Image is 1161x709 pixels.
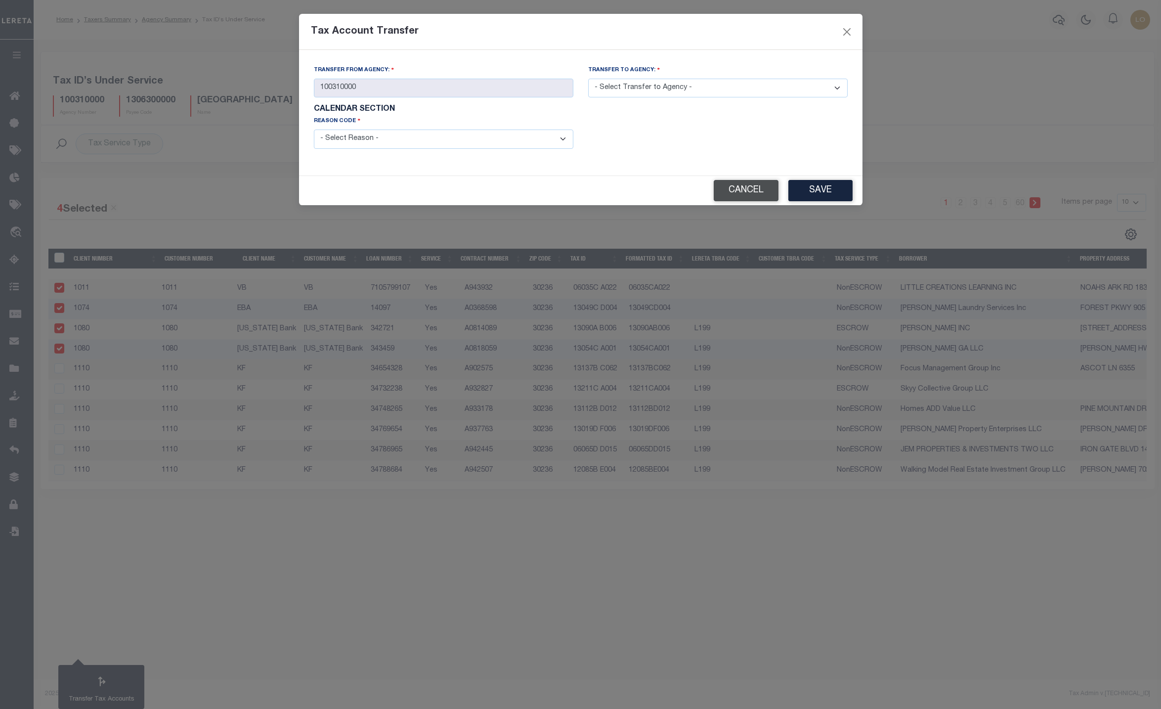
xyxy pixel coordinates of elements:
[314,116,361,126] label: Reason Code
[714,180,778,201] button: Cancel
[314,105,848,114] h6: Calendar Section
[314,65,394,75] label: Transfer from Agency:
[788,180,853,201] button: Save
[588,65,660,75] label: Transfer to Agency:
